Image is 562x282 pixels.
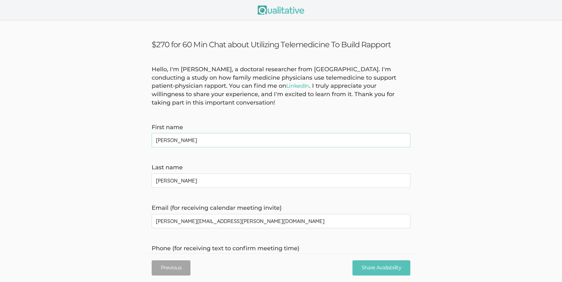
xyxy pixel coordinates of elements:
[286,83,309,89] a: LinkedIn
[152,40,410,49] h3: $270 for 60 Min Chat about Utilizing Telemedicine To Build Rapport
[147,65,415,107] div: Hello, I'm [PERSON_NAME], a doctoral researcher from [GEOGRAPHIC_DATA]. I'm conducting a study on...
[152,260,190,276] button: Previous
[152,204,410,212] label: Email (for receiving calendar meeting invite)
[152,164,410,172] label: Last name
[152,244,410,253] label: Phone (for receiving text to confirm meeting time)
[152,123,410,132] label: First name
[352,260,410,276] input: Share Availability
[258,6,304,15] img: Qualitative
